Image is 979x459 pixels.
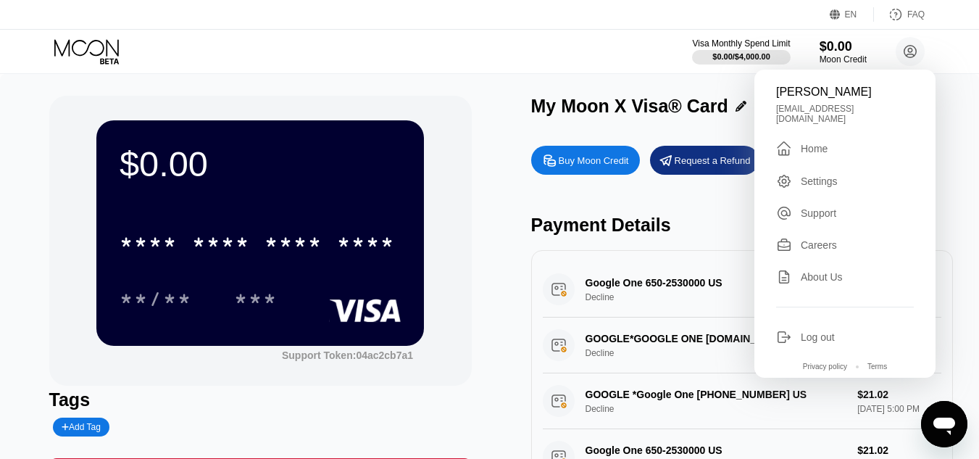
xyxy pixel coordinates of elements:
div: Terms [867,363,887,371]
div: About Us [801,271,843,283]
div: Log out [776,329,914,345]
div: Moon Credit [820,54,867,65]
div: FAQ [907,9,925,20]
div: Add Tag [62,422,101,432]
div: Support Token:04ac2cb7a1 [282,350,413,361]
iframe: Button to launch messaging window [921,401,967,447]
div: $0.00 [120,144,401,184]
div: EN [845,9,857,20]
div: Add Tag [53,418,109,437]
div: $0.00 / $4,000.00 [712,52,770,61]
div: Tags [49,389,472,410]
div: [PERSON_NAME] [776,86,914,99]
div: EN [830,7,874,22]
div: Home [801,143,828,154]
div:  [776,140,792,157]
div: Support [801,207,836,219]
div: Home [776,140,914,157]
div: Buy Moon Credit [559,154,629,167]
div: Request a Refund [675,154,751,167]
div: Request a Refund [650,146,759,175]
div: Log out [801,331,835,343]
div: Buy Moon Credit [531,146,640,175]
div: [EMAIL_ADDRESS][DOMAIN_NAME] [776,104,914,124]
div: Visa Monthly Spend Limit$0.00/$4,000.00 [692,38,790,65]
div: Privacy policy [803,363,847,371]
div: Support [776,205,914,221]
div: Payment Details [531,215,954,236]
div: Settings [801,175,838,187]
div: FAQ [874,7,925,22]
div: Support Token: 04ac2cb7a1 [282,350,413,361]
div: $0.00 [820,39,867,54]
div: Careers [801,239,837,251]
div: Visa Monthly Spend Limit [692,38,790,49]
div: About Us [776,269,914,285]
div: Settings [776,173,914,189]
div: Careers [776,237,914,253]
div: $0.00Moon Credit [820,39,867,65]
div: My Moon X Visa® Card [531,96,728,117]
